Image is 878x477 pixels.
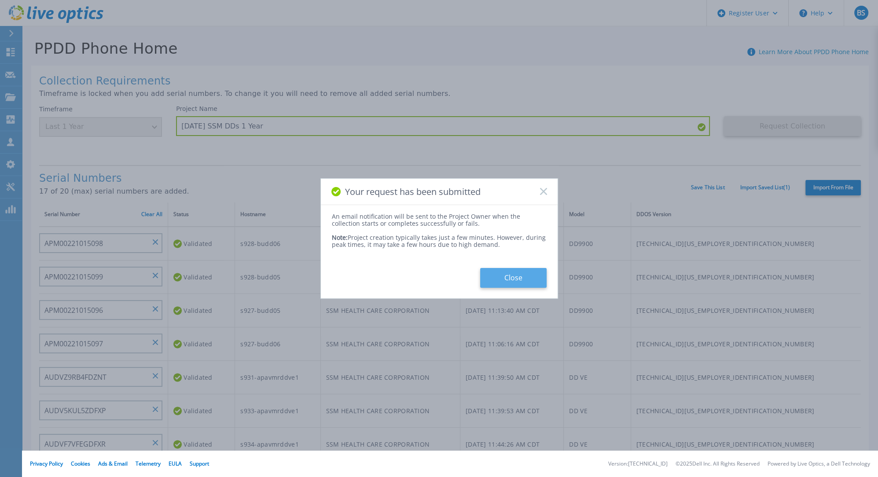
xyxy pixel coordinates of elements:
[332,213,547,227] div: An email notification will be sent to the Project Owner when the collection starts or completes s...
[169,460,182,467] a: EULA
[345,187,481,197] span: Your request has been submitted
[98,460,128,467] a: Ads & Email
[332,233,348,242] span: Note:
[71,460,90,467] a: Cookies
[136,460,161,467] a: Telemetry
[480,268,547,288] button: Close
[30,460,63,467] a: Privacy Policy
[608,461,668,467] li: Version: [TECHNICAL_ID]
[676,461,760,467] li: © 2025 Dell Inc. All Rights Reserved
[768,461,870,467] li: Powered by Live Optics, a Dell Technology
[332,227,547,248] div: Project creation typically takes just a few minutes. However, during peak times, it may take a fe...
[190,460,209,467] a: Support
